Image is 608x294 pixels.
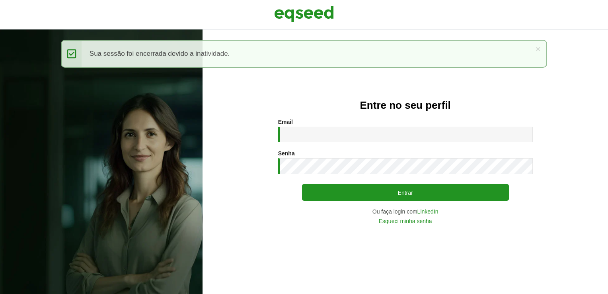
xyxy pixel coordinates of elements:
[218,100,592,111] h2: Entre no seu perfil
[278,119,293,125] label: Email
[302,184,509,201] button: Entrar
[278,151,295,156] label: Senha
[61,40,547,68] div: Sua sessão foi encerrada devido a inatividade.
[278,209,533,214] div: Ou faça login com
[379,218,432,224] a: Esqueci minha senha
[274,4,334,24] img: EqSeed Logo
[536,45,540,53] a: ×
[417,209,438,214] a: LinkedIn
